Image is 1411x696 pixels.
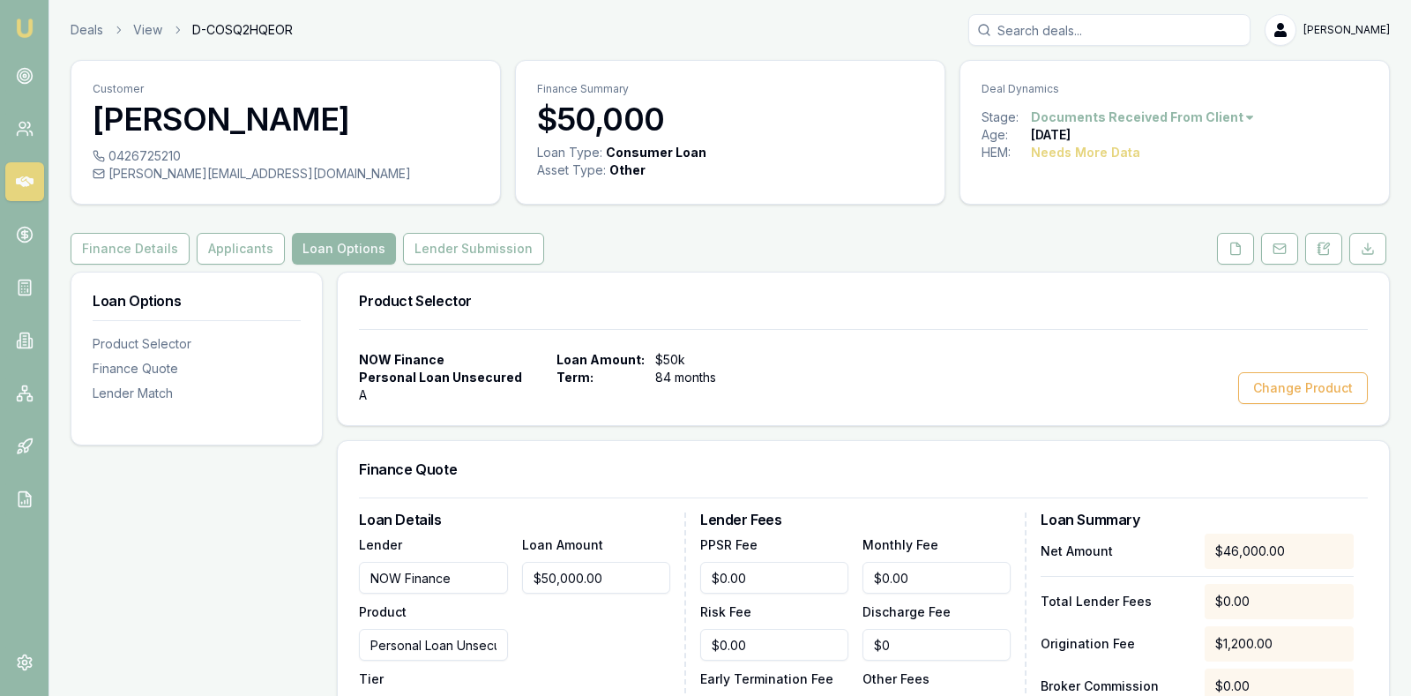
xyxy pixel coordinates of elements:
span: $50k [655,351,747,369]
button: Change Product [1238,372,1368,404]
div: Consumer Loan [606,144,706,161]
div: Product Selector [93,335,301,353]
div: $46,000.00 [1205,534,1354,569]
p: Broker Commission [1041,677,1190,695]
div: Asset Type : [537,161,606,179]
h3: Lender Fees [700,513,1012,527]
div: $1,200.00 [1205,626,1354,662]
div: [PERSON_NAME][EMAIL_ADDRESS][DOMAIN_NAME] [93,165,479,183]
label: Tier [359,671,384,686]
a: Deals [71,21,103,39]
span: Personal Loan Unsecured [359,369,522,386]
input: Search deals [968,14,1250,46]
span: Loan Amount: [556,351,645,369]
button: Finance Details [71,233,190,265]
label: Monthly Fee [862,537,938,552]
a: Finance Details [71,233,193,265]
div: Needs More Data [1031,144,1140,161]
button: Loan Options [292,233,396,265]
label: PPSR Fee [700,537,758,552]
span: [PERSON_NAME] [1303,23,1390,37]
label: Loan Amount [522,537,603,552]
div: $0.00 [1205,584,1354,619]
div: Age: [982,126,1031,144]
div: 0426725210 [93,147,479,165]
p: Deal Dynamics [982,82,1368,96]
span: A [359,386,367,404]
div: HEM: [982,144,1031,161]
input: $ [862,562,1011,594]
div: Stage: [982,109,1031,126]
div: Other [609,161,646,179]
h3: Finance Quote [359,462,1368,476]
p: Net Amount [1041,543,1190,560]
h3: Loan Details [359,513,670,527]
nav: breadcrumb [71,21,293,39]
h3: [PERSON_NAME] [93,101,479,137]
h3: Loan Options [93,294,301,308]
span: Term: [556,369,645,386]
div: [DATE] [1031,126,1071,144]
a: Lender Submission [399,233,548,265]
p: Total Lender Fees [1041,593,1190,610]
p: Customer [93,82,479,96]
img: emu-icon-u.png [14,18,35,39]
div: Lender Match [93,385,301,402]
h3: $50,000 [537,101,923,137]
div: Loan Type: [537,144,602,161]
button: Documents Received From Client [1031,109,1256,126]
input: $ [522,562,670,594]
span: D-COSQ2HQEOR [192,21,293,39]
h3: Loan Summary [1041,513,1354,527]
p: Origination Fee [1041,635,1190,653]
button: Applicants [197,233,285,265]
label: Risk Fee [700,604,751,619]
span: 84 months [655,369,747,386]
a: Loan Options [288,233,399,265]
h3: Product Selector [359,294,1368,308]
label: Other Fees [862,671,929,686]
label: Product [359,604,407,619]
button: Lender Submission [403,233,544,265]
label: Lender [359,537,402,552]
input: $ [700,562,848,594]
label: Discharge Fee [862,604,951,619]
label: Early Termination Fee [700,671,833,686]
a: View [133,21,162,39]
input: $ [700,629,848,661]
input: $ [862,629,1011,661]
p: Finance Summary [537,82,923,96]
a: Applicants [193,233,288,265]
div: Finance Quote [93,360,301,378]
span: NOW Finance [359,351,444,369]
